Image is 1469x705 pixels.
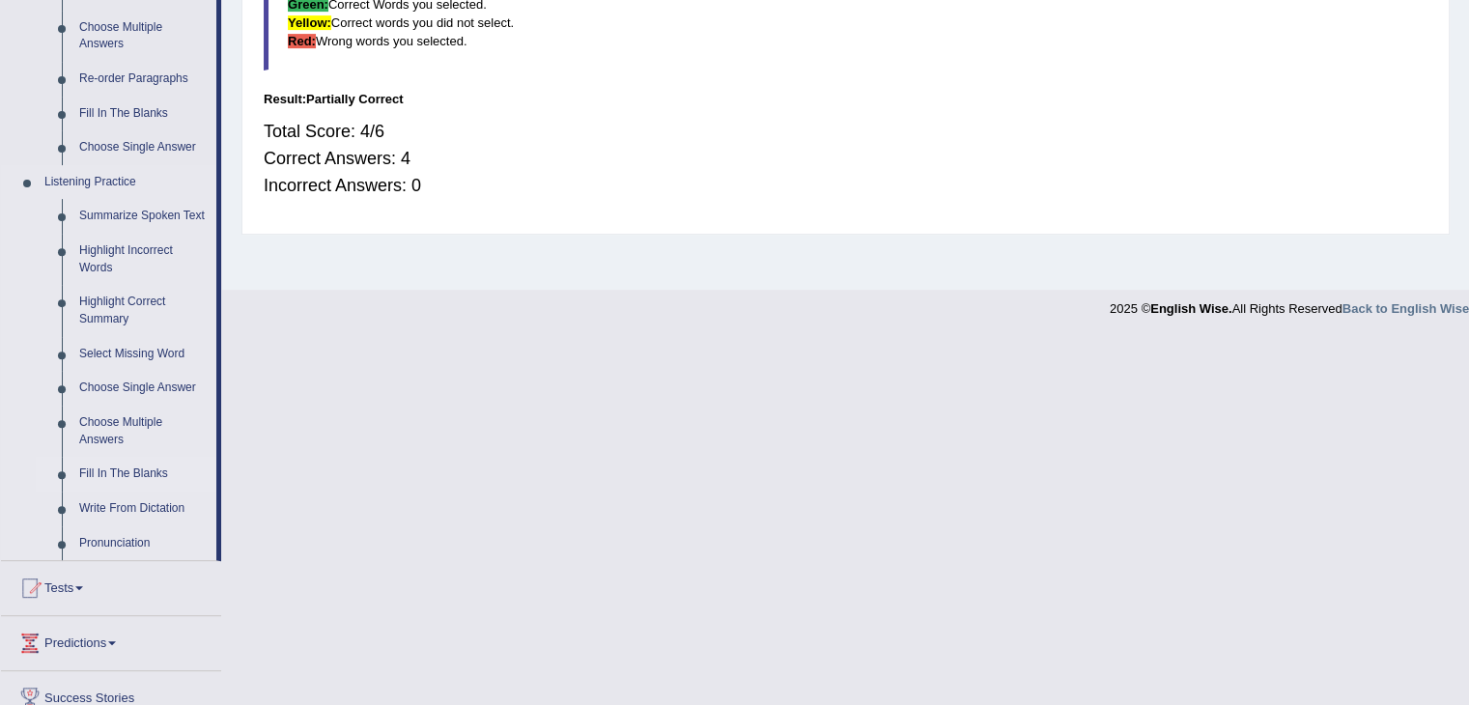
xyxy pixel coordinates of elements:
[1,561,221,609] a: Tests
[71,285,216,336] a: Highlight Correct Summary
[1342,301,1469,316] a: Back to English Wise
[71,130,216,165] a: Choose Single Answer
[36,165,216,200] a: Listening Practice
[71,62,216,97] a: Re-order Paragraphs
[71,457,216,492] a: Fill In The Blanks
[288,15,331,30] b: Yellow:
[71,234,216,285] a: Highlight Incorrect Words
[1110,290,1469,318] div: 2025 © All Rights Reserved
[264,90,1427,108] div: Result:
[288,34,316,48] b: Red:
[264,108,1427,209] div: Total Score: 4/6 Correct Answers: 4 Incorrect Answers: 0
[71,526,216,561] a: Pronunciation
[71,199,216,234] a: Summarize Spoken Text
[1150,301,1231,316] strong: English Wise.
[71,406,216,457] a: Choose Multiple Answers
[1,616,221,664] a: Predictions
[71,371,216,406] a: Choose Single Answer
[71,492,216,526] a: Write From Dictation
[71,337,216,372] a: Select Missing Word
[71,97,216,131] a: Fill In The Blanks
[71,11,216,62] a: Choose Multiple Answers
